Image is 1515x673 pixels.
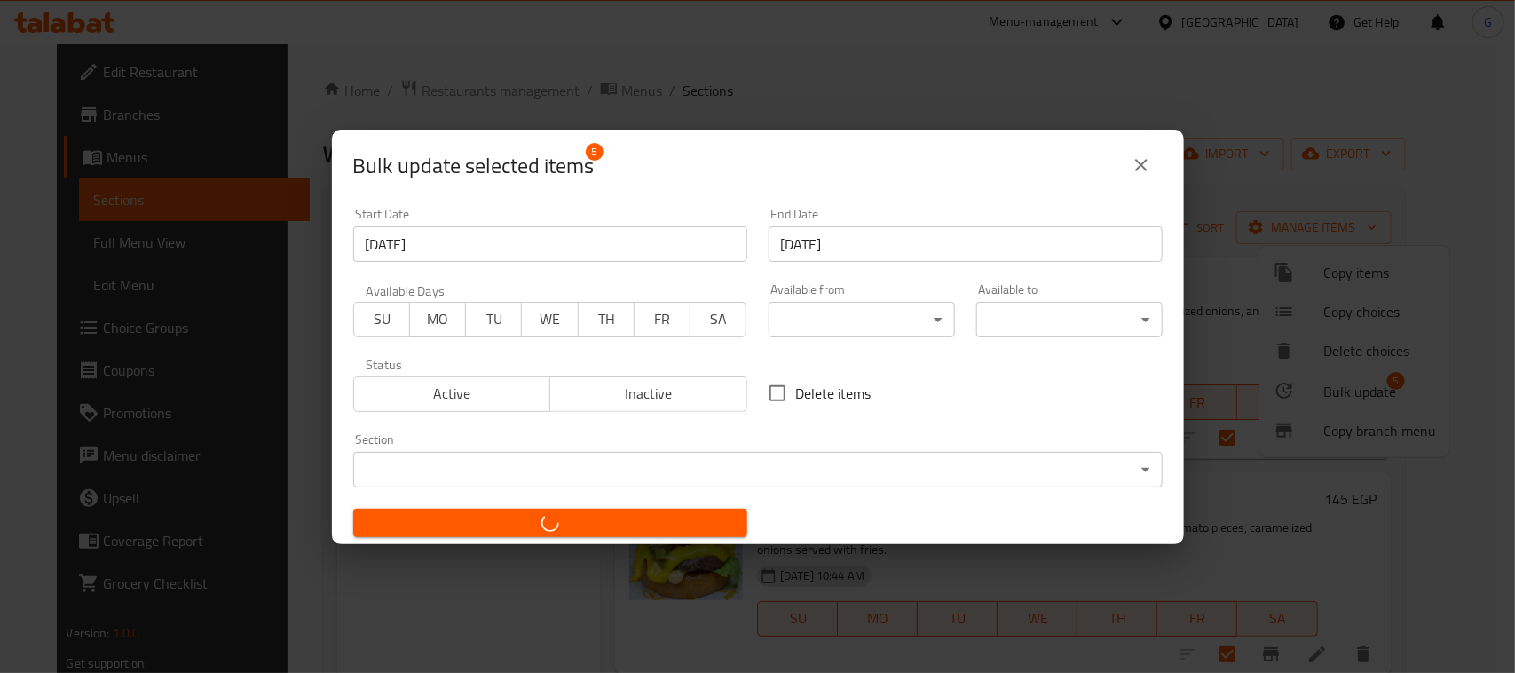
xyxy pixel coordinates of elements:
div: ​ [976,302,1163,337]
span: TH [586,306,627,332]
span: 5 [586,143,604,161]
span: Delete items [796,383,872,404]
span: Inactive [557,381,740,407]
span: Active [361,381,544,407]
span: TU [473,306,515,332]
button: MO [409,302,466,337]
span: WE [529,306,571,332]
button: close [1120,144,1163,186]
button: Inactive [549,376,747,412]
span: FR [642,306,683,332]
span: SU [361,306,403,332]
span: Selected items count [353,152,595,180]
button: Active [353,376,551,412]
button: TU [465,302,522,337]
span: SA [698,306,739,332]
button: SU [353,302,410,337]
button: WE [521,302,578,337]
span: MO [417,306,459,332]
button: TH [578,302,635,337]
button: SA [690,302,746,337]
button: FR [634,302,690,337]
div: ​ [353,452,1163,487]
div: ​ [769,302,955,337]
